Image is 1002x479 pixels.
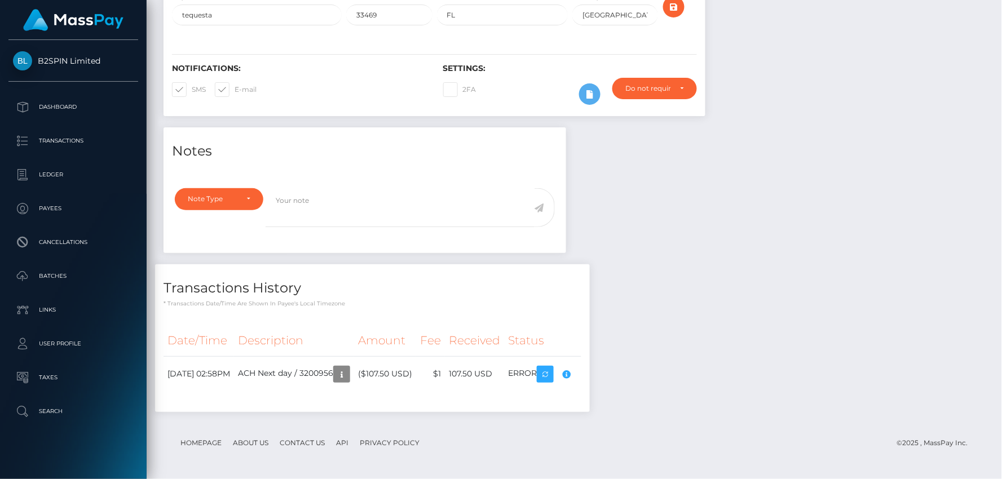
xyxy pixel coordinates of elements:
[13,369,134,386] p: Taxes
[8,262,138,290] a: Batches
[164,278,581,298] h4: Transactions History
[164,325,234,356] th: Date/Time
[23,9,123,31] img: MassPay Logo
[164,299,581,308] p: * Transactions date/time are shown in payee's local timezone
[8,363,138,392] a: Taxes
[332,434,353,451] a: API
[275,434,329,451] a: Contact Us
[228,434,273,451] a: About Us
[897,437,977,449] div: © 2025 , MassPay Inc.
[8,397,138,425] a: Search
[8,194,138,223] a: Payees
[13,99,134,116] p: Dashboard
[355,434,424,451] a: Privacy Policy
[8,330,138,358] a: User Profile
[443,64,698,73] h6: Settings:
[13,403,134,420] p: Search
[175,188,263,210] button: Note Type
[13,200,134,217] p: Payees
[13,301,134,318] p: Links
[188,194,237,203] div: Note Type
[354,325,416,356] th: Amount
[8,127,138,155] a: Transactions
[445,325,504,356] th: Received
[13,234,134,251] p: Cancellations
[8,93,138,121] a: Dashboard
[625,84,671,93] div: Do not require
[443,82,476,97] label: 2FA
[8,56,138,66] span: B2SPIN Limited
[13,268,134,285] p: Batches
[176,434,226,451] a: Homepage
[612,78,697,99] button: Do not require
[172,141,558,161] h4: Notes
[354,356,416,392] td: ($107.50 USD)
[445,356,504,392] td: 107.50 USD
[8,161,138,189] a: Ledger
[13,132,134,149] p: Transactions
[13,51,32,70] img: B2SPIN Limited
[416,356,445,392] td: $1
[215,82,257,97] label: E-mail
[172,64,426,73] h6: Notifications:
[234,356,354,392] td: ACH Next day / 3200956
[13,335,134,352] p: User Profile
[8,296,138,324] a: Links
[416,325,445,356] th: Fee
[13,166,134,183] p: Ledger
[172,82,206,97] label: SMS
[234,325,354,356] th: Description
[8,228,138,256] a: Cancellations
[164,356,234,392] td: [DATE] 02:58PM
[504,325,581,356] th: Status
